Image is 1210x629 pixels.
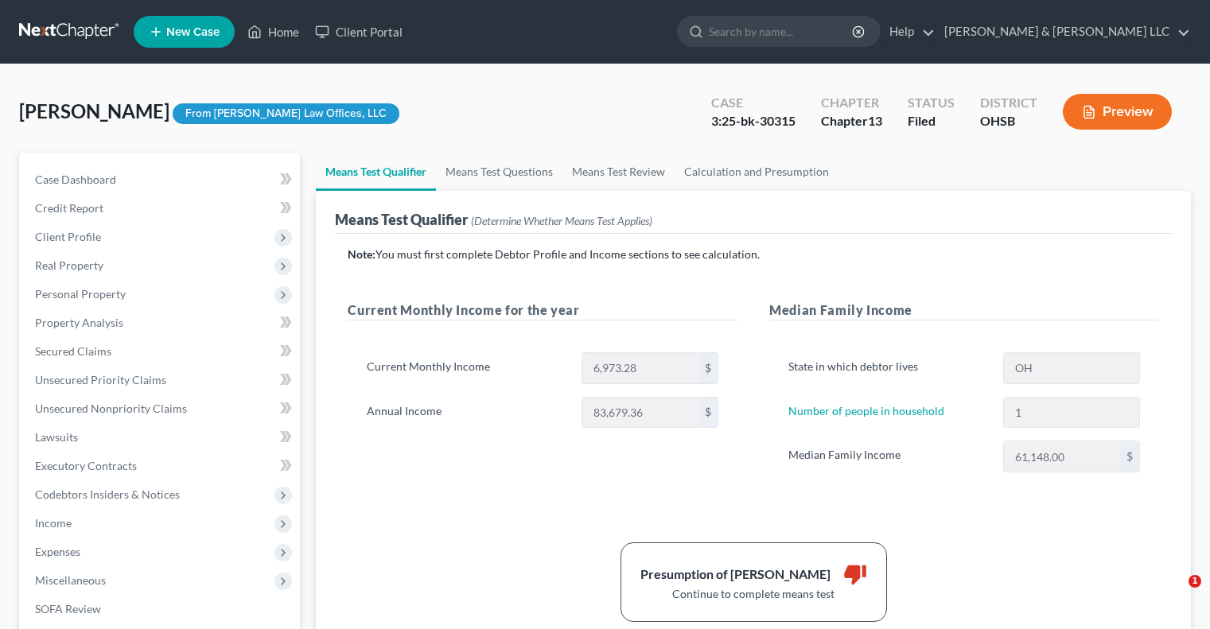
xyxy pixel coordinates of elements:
[868,113,882,128] span: 13
[980,94,1037,112] div: District
[788,404,944,417] a: Number of people in household
[22,452,300,480] a: Executory Contracts
[35,173,116,186] span: Case Dashboard
[980,112,1037,130] div: OHSB
[1004,398,1139,428] input: --
[1189,575,1201,588] span: 1
[35,573,106,587] span: Miscellaneous
[35,545,80,558] span: Expenses
[709,17,854,46] input: Search by name...
[348,301,737,320] h5: Current Monthly Income for the year
[436,153,562,191] a: Means Test Questions
[780,441,994,472] label: Median Family Income
[348,247,1159,262] p: You must first complete Debtor Profile and Income sections to see calculation.
[348,247,375,261] strong: Note:
[640,586,867,602] div: Continue to complete means test
[821,112,882,130] div: Chapter
[22,595,300,623] a: SOFA Review
[582,398,698,428] input: 0.00
[335,210,652,229] div: Means Test Qualifier
[22,423,300,452] a: Lawsuits
[1120,441,1139,472] div: $
[471,214,652,227] span: (Determine Whether Means Test Applies)
[35,516,72,530] span: Income
[359,397,573,429] label: Annual Income
[22,337,300,366] a: Secured Claims
[769,301,1159,320] h5: Median Family Income
[35,402,187,415] span: Unsecured Nonpriority Claims
[173,103,399,125] div: From [PERSON_NAME] Law Offices, LLC
[22,394,300,423] a: Unsecured Nonpriority Claims
[22,366,300,394] a: Unsecured Priority Claims
[35,459,137,472] span: Executory Contracts
[239,17,307,46] a: Home
[166,26,220,38] span: New Case
[35,487,180,501] span: Codebtors Insiders & Notices
[843,562,867,586] i: thumb_down
[698,398,718,428] div: $
[675,153,838,191] a: Calculation and Presumption
[711,94,796,112] div: Case
[35,344,111,358] span: Secured Claims
[316,153,436,191] a: Means Test Qualifier
[1063,94,1172,130] button: Preview
[908,112,955,130] div: Filed
[35,287,126,301] span: Personal Property
[936,17,1190,46] a: [PERSON_NAME] & [PERSON_NAME] LLC
[698,353,718,383] div: $
[582,353,698,383] input: 0.00
[35,373,166,386] span: Unsecured Priority Claims
[22,309,300,337] a: Property Analysis
[35,230,101,243] span: Client Profile
[780,352,994,384] label: State in which debtor lives
[1156,575,1194,613] iframe: Intercom live chat
[22,194,300,223] a: Credit Report
[821,94,882,112] div: Chapter
[35,316,123,329] span: Property Analysis
[1004,441,1120,472] input: 0.00
[19,99,169,122] span: [PERSON_NAME]
[35,201,103,215] span: Credit Report
[35,602,101,615] span: SOFA Review
[359,352,573,384] label: Current Monthly Income
[908,94,955,112] div: Status
[1004,353,1139,383] input: State
[711,112,796,130] div: 3:25-bk-30315
[35,258,103,272] span: Real Property
[562,153,675,191] a: Means Test Review
[307,17,410,46] a: Client Portal
[35,430,78,444] span: Lawsuits
[640,565,831,584] div: Presumption of [PERSON_NAME]
[881,17,935,46] a: Help
[22,165,300,194] a: Case Dashboard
